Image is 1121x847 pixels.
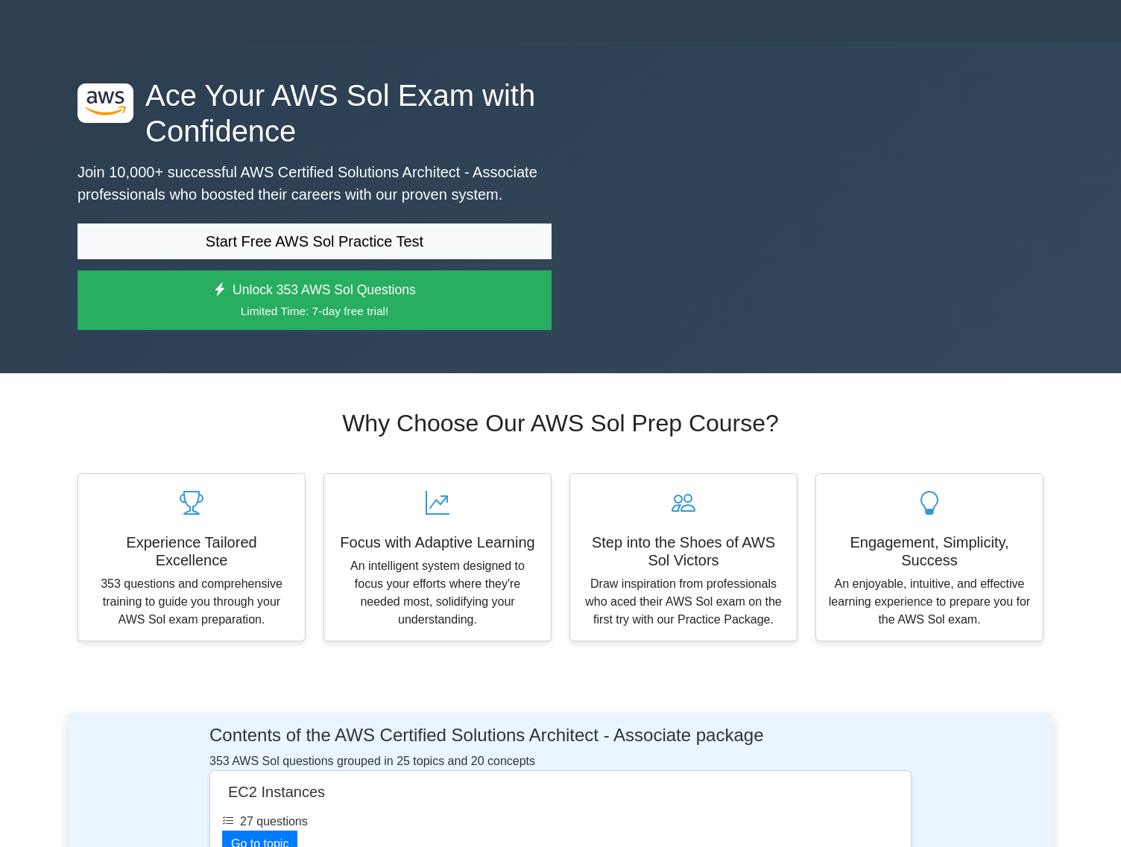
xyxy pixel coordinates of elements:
[96,302,533,320] small: Limited Time: 7-day free trial!
[78,77,552,149] h1: Ace Your AWS Sol Exam with Confidence
[582,533,785,569] h5: Step into the Shoes of AWS Sol Victors
[90,533,293,569] h5: Experience Tailored Excellence
[828,575,1031,629] p: An enjoyable, intuitive, and effective learning experience to prepare you for the AWS Sol exam.
[209,725,912,770] div: 353 AWS Sol questions grouped in 25 topics and 20 concepts
[582,575,785,629] p: Draw inspiration from professionals who aced their AWS Sol exam on the first try with our Practic...
[90,575,293,629] p: 353 questions and comprehensive training to guide you through your AWS Sol exam preparation.
[78,161,552,206] p: Join 10,000+ successful AWS Certified Solutions Architect - Associate professionals who boosted t...
[828,533,1031,569] h5: Engagement, Simplicity, Success
[78,270,552,330] a: Unlock 353 AWS Sol QuestionsLimited Time: 7-day free trial!
[78,409,1043,437] h2: Why Choose Our AWS Sol Prep Course?
[336,557,539,629] p: An intelligent system designed to focus your efforts where they're needed most, solidifying your ...
[336,533,539,551] h5: Focus with Adaptive Learning
[78,223,552,259] a: Start Free AWS Sol Practice Test
[209,725,912,746] h4: Contents of the AWS Certified Solutions Architect - Associate package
